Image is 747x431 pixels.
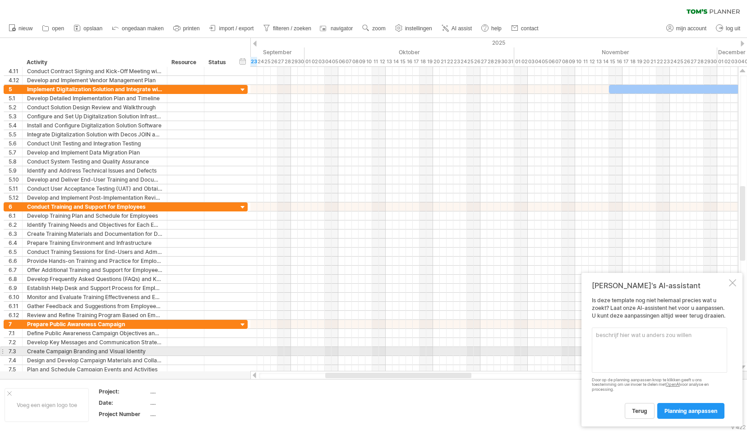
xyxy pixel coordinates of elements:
[27,230,162,238] div: Create Training Materials and Documentation for Digitalization Solution
[592,297,727,418] div: Is deze template nog niet helemaal precies wat u zoekt? Laat onze AI-assistent het voor u aanpass...
[9,257,22,265] div: 6.6
[150,388,226,395] div: ....
[386,57,392,66] div: maandag, 13 Oktober 2025
[439,23,475,34] a: AI assist
[406,57,413,66] div: donderdag, 16 Oktober 2025
[27,248,162,256] div: Conduct Training Sessions for End-Users and Administrators
[714,23,743,34] a: log uit
[27,365,162,374] div: Plan and Schedule Campaign Events and Activities
[609,57,616,66] div: zaterdag, 15 November 2025
[27,112,162,121] div: Configure and Set Up Digitalization Solution Infrastructure
[27,211,162,220] div: Develop Training Plan and Schedule for Employees
[9,148,22,157] div: 5.7
[71,23,105,34] a: opslaan
[657,403,724,419] a: planning aanpassen
[99,410,148,418] div: Project Number
[521,25,539,32] span: contact
[664,23,709,34] a: mijn account
[27,329,162,337] div: Define Public Awareness Campaign Objectives and Target Audience
[710,57,717,66] div: zondag, 30 November 2025
[392,57,399,66] div: dinsdag, 14 Oktober 2025
[27,148,162,157] div: Develop and Implement Data Migration Plan
[9,266,22,274] div: 6.7
[494,57,501,66] div: woensdag, 29 Oktober 2025
[592,378,727,392] div: Door op de planning aanpassen knop te klikken geeft u ons toestemming om uw invoer te delen met v...
[514,57,521,66] div: zaterdag, 1 November 2025
[9,275,22,283] div: 6.8
[625,403,655,419] a: terug
[379,57,386,66] div: zondag, 12 Oktober 2025
[27,284,162,292] div: Establish Help Desk and Support Process for Employees
[27,202,162,211] div: Conduct Training and Support for Employees
[9,94,22,103] div: 5.1
[219,25,254,32] span: import / export
[264,57,271,66] div: donderdag, 25 September 2025
[27,239,162,247] div: Prepare Training Environment and Infrastructure
[27,166,162,175] div: Identify and Address Technical Issues and Defects
[602,57,609,66] div: vrijdag, 14 November 2025
[9,184,22,193] div: 5.11
[27,193,162,202] div: Develop and Implement Post-Implementation Review and Evaluation Plan
[338,57,345,66] div: maandag, 6 Oktober 2025
[514,47,717,57] div: November 2025
[171,58,199,67] div: Resource
[433,57,440,66] div: maandag, 20 Oktober 2025
[650,57,656,66] div: vrijdag, 21 November 2025
[467,57,474,66] div: zaterdag, 25 Oktober 2025
[257,57,264,66] div: woensdag, 24 September 2025
[27,320,162,328] div: Prepare Public Awareness Campaign
[9,293,22,301] div: 6.10
[27,266,162,274] div: Offer Additional Training and Support for Employees as Needed
[9,338,22,347] div: 7.2
[208,58,228,67] div: Status
[360,23,388,34] a: zoom
[616,57,622,66] div: zondag, 16 November 2025
[261,23,314,34] a: filteren / zoeken
[9,202,22,211] div: 6
[562,57,568,66] div: zaterdag, 8 November 2025
[284,57,291,66] div: zondag, 28 September 2025
[541,57,548,66] div: woensdag, 5 November 2025
[555,57,562,66] div: vrijdag, 7 November 2025
[9,365,22,374] div: 7.5
[27,175,162,184] div: Develop and Deliver End-User Training and Documentation
[9,103,22,112] div: 5.2
[27,356,162,365] div: Design and Develop Campaign Materials and Collateral
[677,57,683,66] div: dinsdag, 25 November 2025
[277,57,284,66] div: zaterdag, 27 September 2025
[731,57,738,66] div: woensdag, 3 December 2025
[372,57,379,66] div: zaterdag, 11 Oktober 2025
[9,166,22,175] div: 5.9
[664,408,717,414] span: planning aanpassen
[690,57,697,66] div: donderdag, 27 November 2025
[452,25,472,32] span: AI assist
[52,25,64,32] span: open
[393,23,435,34] a: instellingen
[18,25,32,32] span: nieuw
[9,311,22,319] div: 6.12
[676,25,706,32] span: mijn account
[575,57,582,66] div: maandag, 10 November 2025
[99,399,148,407] div: Date:
[291,57,298,66] div: maandag, 29 September 2025
[9,175,22,184] div: 5.10
[27,58,162,67] div: Activity
[83,25,102,32] span: opslaan
[9,320,22,328] div: 7
[480,57,487,66] div: maandag, 27 Oktober 2025
[9,220,22,229] div: 6.2
[9,112,22,121] div: 5.3
[568,57,575,66] div: zondag, 9 November 2025
[304,47,514,57] div: Oktober 2025
[683,57,690,66] div: woensdag, 26 November 2025
[9,85,22,94] div: 5
[27,257,162,265] div: Provide Hands-on Training and Practice for Employees
[6,23,35,34] a: nieuw
[9,121,22,130] div: 5.4
[670,57,677,66] div: maandag, 24 November 2025
[325,57,332,66] div: zaterdag, 4 Oktober 2025
[460,57,467,66] div: vrijdag, 24 Oktober 2025
[273,25,311,32] span: filteren / zoeken
[207,23,257,34] a: import / export
[447,57,453,66] div: woensdag, 22 Oktober 2025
